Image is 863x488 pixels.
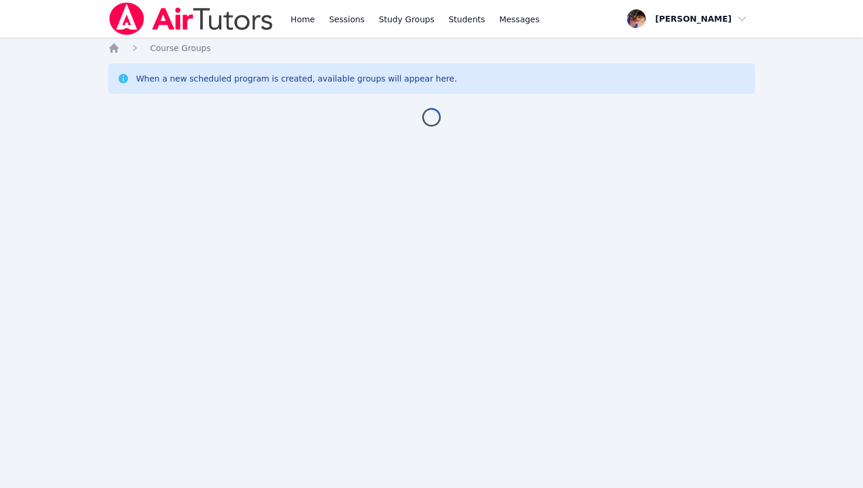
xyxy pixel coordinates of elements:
[499,13,540,25] span: Messages
[136,73,457,84] div: When a new scheduled program is created, available groups will appear here.
[150,42,211,54] a: Course Groups
[150,43,211,53] span: Course Groups
[108,2,274,35] img: Air Tutors
[108,42,756,54] nav: Breadcrumb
